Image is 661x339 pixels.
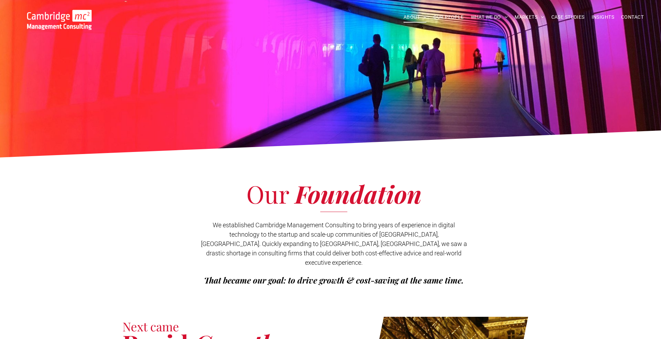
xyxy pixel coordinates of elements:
[548,12,588,23] a: CASE STUDIES
[246,177,289,210] span: Our
[204,274,464,286] span: That became our goal: to drive growth & cost-saving at the same time.
[27,10,92,30] img: Go to Homepage
[618,12,647,23] a: CONTACT
[122,318,179,334] span: Next came
[511,12,548,23] a: MARKETS
[400,12,430,23] a: ABOUT
[467,12,511,23] a: WHAT WE DO
[430,12,467,23] a: OUR PEOPLE
[295,177,422,210] span: Foundation
[588,12,618,23] a: INSIGHTS
[27,11,92,18] a: Your Business Transformed | Cambridge Management Consulting
[201,221,467,266] span: We established Cambridge Management Consulting to bring years of experience in digital technology...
